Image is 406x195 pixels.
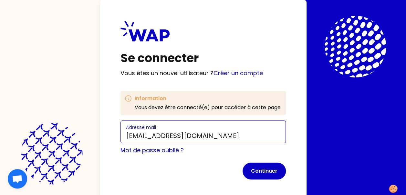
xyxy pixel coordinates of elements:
h1: Se connecter [120,52,286,65]
a: Mot de passe oublié ? [120,146,184,154]
p: Vous devez être connecté(e) pour accéder à cette page [135,104,281,111]
h3: Information [135,95,281,102]
div: Ouvrir le chat [8,169,27,189]
button: Continuer [243,163,286,179]
a: Créer un compte [213,69,263,77]
label: Adresse mail [126,124,156,131]
p: Vous êtes un nouvel utilisateur ? [120,69,286,78]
